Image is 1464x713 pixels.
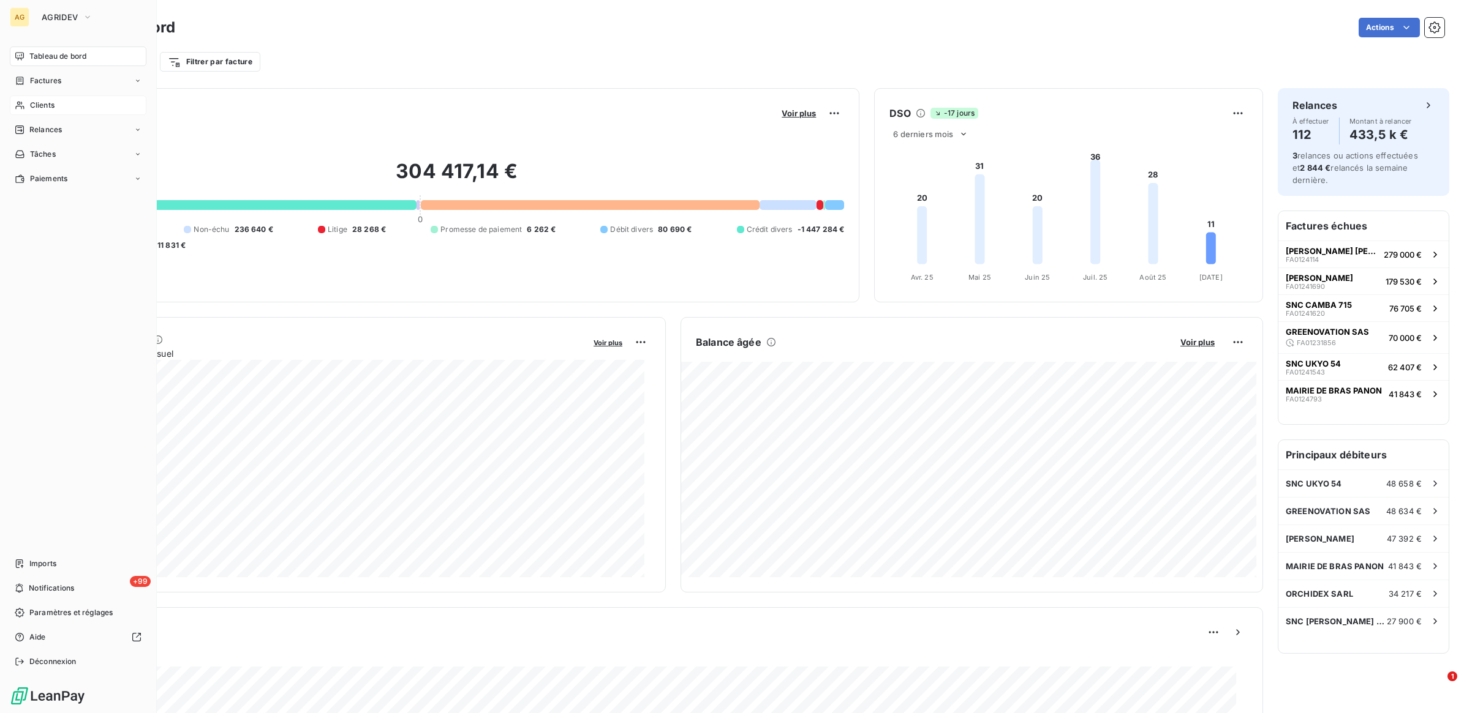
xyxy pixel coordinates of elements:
span: Crédit divers [747,224,793,235]
span: -17 jours [930,108,978,119]
span: 41 843 € [1388,561,1422,571]
span: [PERSON_NAME] [PERSON_NAME] [1286,246,1379,256]
span: 28 268 € [352,224,386,235]
span: Voir plus [594,338,622,347]
tspan: [DATE] [1199,273,1223,282]
span: Déconnexion [29,656,77,667]
img: Logo LeanPay [10,686,86,706]
span: 279 000 € [1384,250,1422,259]
span: 62 407 € [1388,362,1422,372]
tspan: Août 25 [1140,273,1167,282]
button: GREENOVATION SASFA0123185670 000 € [1278,321,1449,353]
span: SNC UKYO 54 [1286,479,1342,488]
button: MAIRIE DE BRAS PANONFA012479341 843 € [1278,380,1449,407]
span: 76 705 € [1389,304,1422,313]
span: [PERSON_NAME] [1286,534,1354,543]
span: SNC CAMBA 715 [1286,300,1352,310]
span: SNC [PERSON_NAME] 899 [1286,616,1387,626]
span: Montant à relancer [1349,118,1412,125]
span: Clients [30,100,55,111]
button: Voir plus [778,108,820,119]
span: 2 844 € [1300,163,1330,173]
span: Tâches [30,149,56,160]
tspan: Avr. 25 [911,273,934,282]
span: Chiffre d'affaires mensuel [69,347,585,360]
iframe: Intercom live chat [1422,671,1452,701]
span: Imports [29,558,56,569]
button: [PERSON_NAME]FA01241690179 530 € [1278,267,1449,294]
span: 48 634 € [1386,506,1422,516]
h6: DSO [889,106,910,121]
span: MAIRIE DE BRAS PANON [1286,561,1384,571]
button: SNC CAMBA 715FA0124162076 705 € [1278,294,1449,321]
span: 27 900 € [1387,616,1422,626]
tspan: Juin 25 [1025,273,1051,282]
span: -1 447 284 € [798,224,845,235]
span: 236 640 € [235,224,273,235]
span: 41 843 € [1389,389,1422,399]
span: Factures [30,75,61,86]
span: SNC UKYO 54 [1286,359,1341,368]
span: Paiements [30,173,67,184]
span: Litige [328,224,347,235]
span: 47 392 € [1387,534,1422,543]
span: [PERSON_NAME] [1286,273,1353,283]
span: GREENOVATION SAS [1286,506,1370,516]
h6: Relances [1292,98,1337,113]
button: SNC UKYO 54FA0124154362 407 € [1278,353,1449,380]
span: Tableau de bord [29,51,86,62]
span: Promesse de paiement [440,224,522,235]
button: [PERSON_NAME] [PERSON_NAME]FA0124114279 000 € [1278,241,1449,267]
span: 179 530 € [1386,277,1422,286]
span: Aide [29,632,46,643]
h6: Principaux débiteurs [1278,440,1449,469]
span: 70 000 € [1389,333,1422,343]
span: Voir plus [1180,337,1215,347]
span: 6 262 € [527,224,556,235]
tspan: Juil. 25 [1083,273,1107,282]
tspan: Mai 25 [968,273,991,282]
h4: 433,5 k € [1349,125,1412,144]
span: À effectuer [1292,118,1329,125]
span: Paramètres et réglages [29,607,113,618]
h6: Factures échues [1278,211,1449,241]
a: Aide [10,627,146,647]
span: 0 [418,214,423,224]
span: 3 [1292,151,1297,160]
h6: Balance âgée [696,335,761,349]
span: Notifications [29,583,74,594]
span: AGRIDEV [42,12,78,22]
span: 34 217 € [1389,589,1422,599]
span: 48 658 € [1386,479,1422,488]
span: 6 derniers mois [893,129,953,139]
span: FA01241690 [1286,283,1325,290]
span: FA0124793 [1286,395,1322,403]
span: FA01231856 [1297,339,1336,346]
span: Débit divers [610,224,653,235]
button: Actions [1359,18,1420,37]
span: FA0124114 [1286,256,1319,263]
button: Filtrer par facture [160,52,260,72]
span: ORCHIDEX SARL [1286,589,1353,599]
span: 80 690 € [658,224,692,235]
span: Voir plus [782,108,816,118]
span: GREENOVATION SAS [1286,327,1369,337]
h2: 304 417,14 € [69,159,844,196]
span: Non-échu [194,224,229,235]
span: +99 [130,576,151,587]
span: FA01241620 [1286,310,1325,317]
span: FA01241543 [1286,368,1325,376]
button: Voir plus [590,337,626,348]
span: -11 831 € [154,240,186,251]
h4: 112 [1292,125,1329,144]
div: AG [10,7,29,27]
span: 1 [1447,671,1457,681]
span: relances ou actions effectuées et relancés la semaine dernière. [1292,151,1418,185]
span: MAIRIE DE BRAS PANON [1286,386,1382,395]
button: Voir plus [1177,337,1218,348]
span: Relances [29,124,62,135]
